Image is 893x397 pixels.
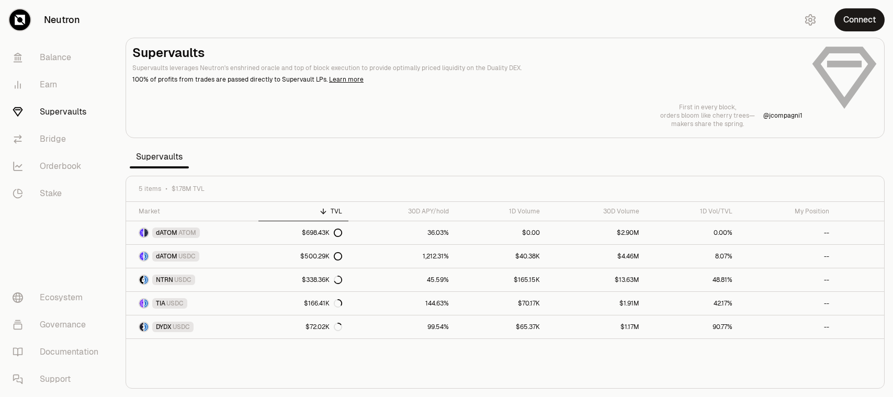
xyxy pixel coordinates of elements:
p: orders bloom like cherry trees— [660,111,755,120]
span: NTRN [156,276,173,284]
a: Documentation [4,338,113,366]
img: USDC Logo [144,252,148,260]
a: dATOM LogoATOM LogodATOMATOM [126,221,258,244]
a: $4.46M [546,245,646,268]
a: 90.77% [646,315,739,338]
div: $500.29K [300,252,342,260]
a: 144.63% [348,292,456,315]
a: 99.54% [348,315,456,338]
a: 48.81% [646,268,739,291]
img: DYDX Logo [140,323,143,331]
img: TIA Logo [140,299,143,308]
div: 1D Volume [461,207,539,215]
a: 8.07% [646,245,739,268]
a: Stake [4,180,113,207]
img: USDC Logo [144,299,148,308]
a: Earn [4,71,113,98]
a: TIA LogoUSDC LogoTIAUSDC [126,292,258,315]
a: Bridge [4,126,113,153]
p: 100% of profits from trades are passed directly to Supervault LPs. [132,75,802,84]
p: First in every block, [660,103,755,111]
span: DYDX [156,323,172,331]
img: USDC Logo [144,276,148,284]
img: ATOM Logo [144,229,148,237]
a: $698.43K [258,221,348,244]
a: 0.00% [646,221,739,244]
div: 30D APY/hold [355,207,449,215]
p: @ jcompagni1 [763,111,802,120]
a: $0.00 [455,221,546,244]
a: -- [739,315,835,338]
div: My Position [745,207,829,215]
a: Support [4,366,113,393]
a: 36.03% [348,221,456,244]
a: $166.41K [258,292,348,315]
a: $500.29K [258,245,348,268]
div: $72.02K [306,323,342,331]
a: $72.02K [258,315,348,338]
a: @jcompagni1 [763,111,802,120]
div: $166.41K [304,299,342,308]
a: $13.63M [546,268,646,291]
a: $338.36K [258,268,348,291]
a: Supervaults [4,98,113,126]
a: Ecosystem [4,284,113,311]
a: $65.37K [455,315,546,338]
div: TVL [265,207,342,215]
span: USDC [173,323,190,331]
span: TIA [156,299,165,308]
button: Connect [834,8,885,31]
a: $1.17M [546,315,646,338]
a: NTRN LogoUSDC LogoNTRNUSDC [126,268,258,291]
a: -- [739,245,835,268]
p: Supervaults leverages Neutron's enshrined oracle and top of block execution to provide optimally ... [132,63,802,73]
a: dATOM LogoUSDC LogodATOMUSDC [126,245,258,268]
a: $1.91M [546,292,646,315]
a: Orderbook [4,153,113,180]
div: 30D Volume [552,207,639,215]
img: dATOM Logo [140,252,143,260]
a: -- [739,292,835,315]
img: dATOM Logo [140,229,143,237]
a: Governance [4,311,113,338]
span: USDC [174,276,191,284]
a: $70.17K [455,292,546,315]
a: $40.38K [455,245,546,268]
img: USDC Logo [144,323,148,331]
h2: Supervaults [132,44,802,61]
a: -- [739,268,835,291]
a: $165.15K [455,268,546,291]
a: DYDX LogoUSDC LogoDYDXUSDC [126,315,258,338]
a: 45.59% [348,268,456,291]
span: dATOM [156,252,177,260]
div: $698.43K [302,229,342,237]
a: Balance [4,44,113,71]
span: ATOM [178,229,196,237]
a: $2.90M [546,221,646,244]
a: Learn more [329,75,364,84]
div: 1D Vol/TVL [652,207,732,215]
span: USDC [178,252,196,260]
span: 5 items [139,185,161,193]
span: USDC [166,299,184,308]
div: $338.36K [302,276,342,284]
a: First in every block,orders bloom like cherry trees—makers share the spring. [660,103,755,128]
div: Market [139,207,252,215]
span: dATOM [156,229,177,237]
span: $1.78M TVL [172,185,205,193]
a: 1,212.31% [348,245,456,268]
a: 42.17% [646,292,739,315]
a: -- [739,221,835,244]
span: Supervaults [130,146,189,167]
p: makers share the spring. [660,120,755,128]
img: NTRN Logo [140,276,143,284]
